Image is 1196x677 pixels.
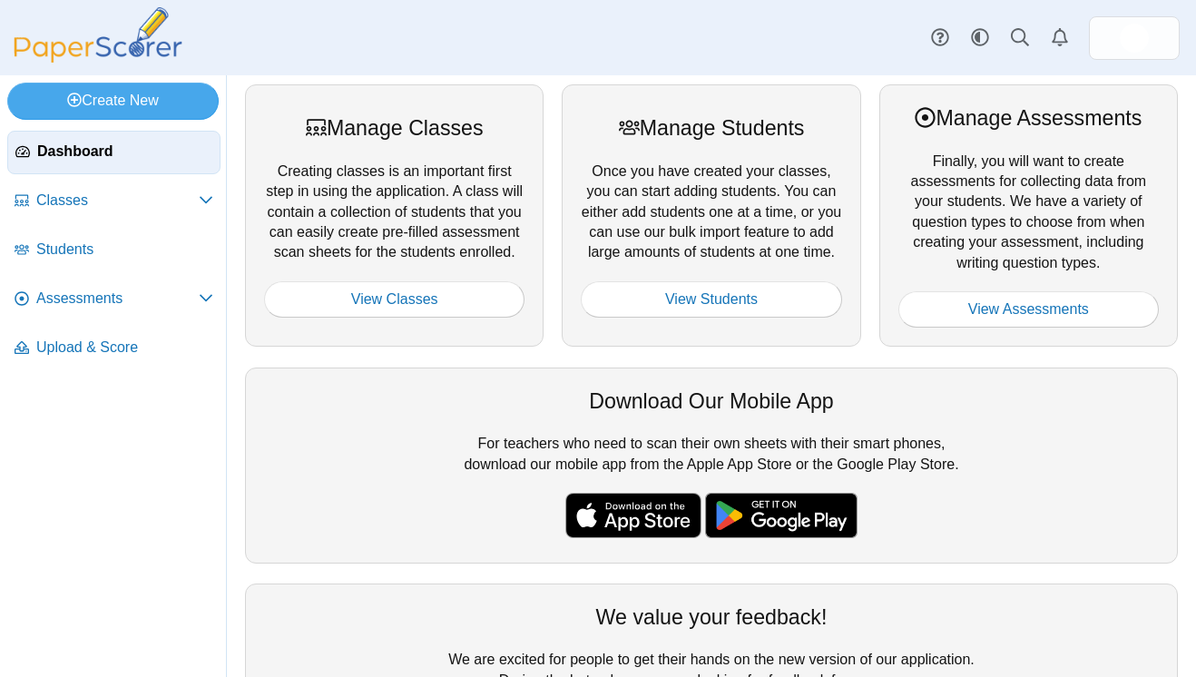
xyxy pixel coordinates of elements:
img: apple-store-badge.svg [565,493,701,538]
span: Dashboard [37,142,212,162]
div: Finally, you will want to create assessments for collecting data from your students. We have a va... [879,84,1178,347]
a: View Assessments [898,291,1159,328]
a: Assessments [7,278,221,321]
a: View Classes [264,281,524,318]
span: Assessments [36,289,199,309]
div: Manage Assessments [898,103,1159,132]
a: Dashboard [7,131,221,174]
div: Manage Students [581,113,841,142]
span: Kimberly Cruz [1120,24,1149,53]
div: Once you have created your classes, you can start adding students. You can either add students on... [562,84,860,347]
span: Students [36,240,213,260]
a: ps.2Abe0tv1YKQIoKM2 [1089,16,1180,60]
a: Create New [7,83,219,119]
img: ps.2Abe0tv1YKQIoKM2 [1120,24,1149,53]
span: Upload & Score [36,338,213,358]
img: PaperScorer [7,7,189,63]
div: We value your feedback! [264,603,1159,632]
a: Classes [7,180,221,223]
div: Creating classes is an important first step in using the application. A class will contain a coll... [245,84,544,347]
div: For teachers who need to scan their own sheets with their smart phones, download our mobile app f... [245,368,1178,564]
a: View Students [581,281,841,318]
div: Download Our Mobile App [264,387,1159,416]
span: Classes [36,191,199,211]
a: Upload & Score [7,327,221,370]
div: Manage Classes [264,113,524,142]
a: PaperScorer [7,50,189,65]
a: Students [7,229,221,272]
a: Alerts [1040,18,1080,58]
img: google-play-badge.png [705,493,858,538]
